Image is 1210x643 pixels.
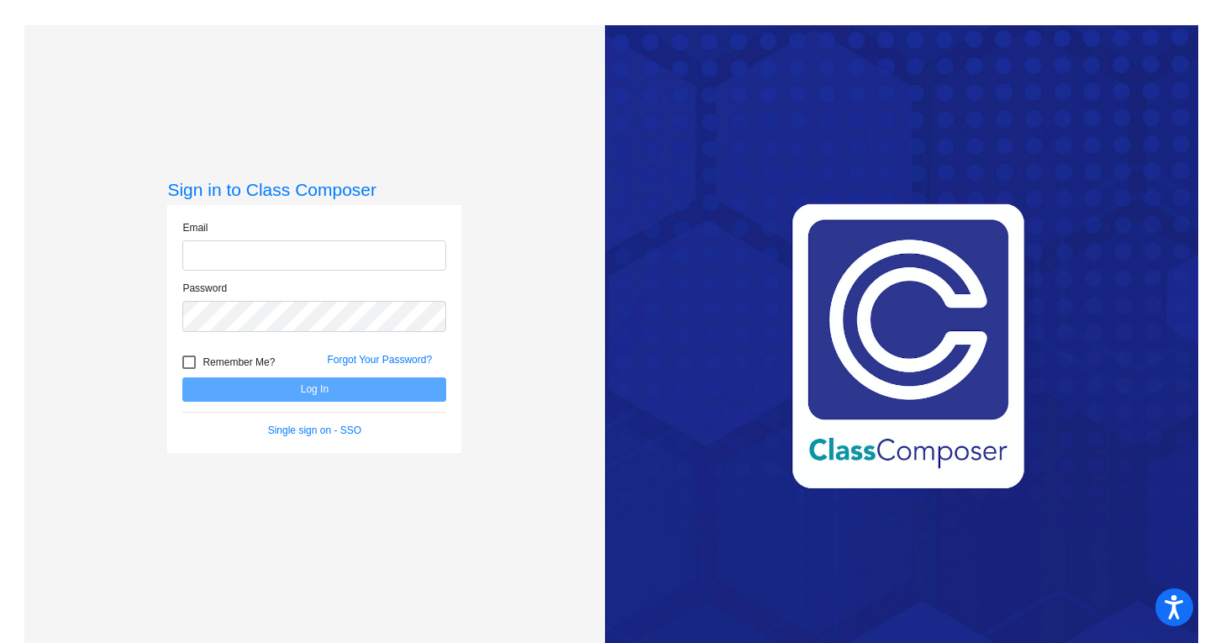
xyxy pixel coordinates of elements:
button: Log In [182,377,446,402]
a: Single sign on - SSO [268,424,361,436]
label: Email [182,220,208,235]
a: Forgot Your Password? [327,354,432,366]
h3: Sign in to Class Composer [167,179,461,200]
label: Password [182,281,227,296]
span: Remember Me? [203,352,275,372]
